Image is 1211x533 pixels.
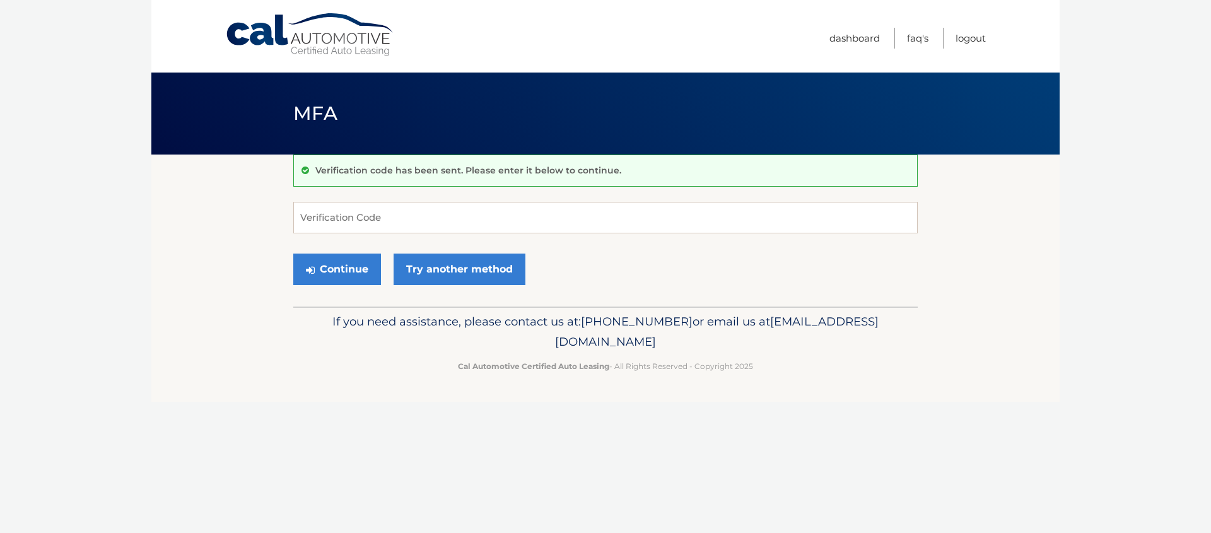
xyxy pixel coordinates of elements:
[956,28,986,49] a: Logout
[394,254,525,285] a: Try another method
[293,254,381,285] button: Continue
[301,360,910,373] p: - All Rights Reserved - Copyright 2025
[301,312,910,352] p: If you need assistance, please contact us at: or email us at
[555,314,879,349] span: [EMAIL_ADDRESS][DOMAIN_NAME]
[907,28,928,49] a: FAQ's
[829,28,880,49] a: Dashboard
[225,13,395,57] a: Cal Automotive
[293,202,918,233] input: Verification Code
[581,314,693,329] span: [PHONE_NUMBER]
[458,361,609,371] strong: Cal Automotive Certified Auto Leasing
[293,102,337,125] span: MFA
[315,165,621,176] p: Verification code has been sent. Please enter it below to continue.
